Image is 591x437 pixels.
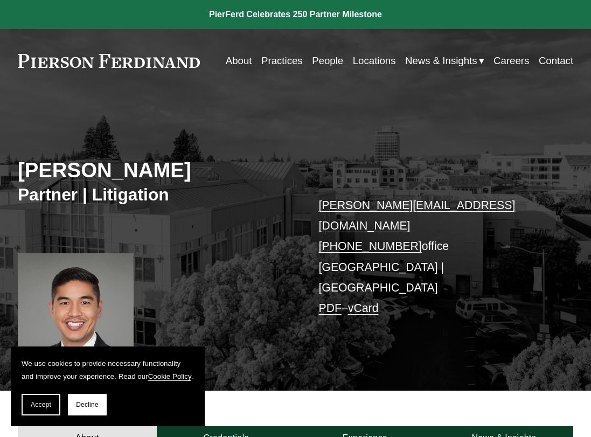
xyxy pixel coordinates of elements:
a: Practices [261,51,303,71]
a: Cookie Policy [148,372,191,380]
p: We use cookies to provide necessary functionality and improve your experience. Read our . [22,357,194,383]
a: folder dropdown [405,51,484,71]
a: [PHONE_NUMBER] [318,240,421,253]
a: About [226,51,252,71]
a: People [312,51,343,71]
a: [PERSON_NAME][EMAIL_ADDRESS][DOMAIN_NAME] [318,199,515,232]
section: Cookie banner [11,346,205,426]
h3: Partner | Litigation [18,184,296,205]
h2: [PERSON_NAME] [18,158,296,183]
a: Careers [493,51,529,71]
span: Decline [76,401,99,408]
a: Locations [353,51,396,71]
span: Accept [31,401,51,408]
span: News & Insights [405,52,477,70]
button: Accept [22,394,60,415]
a: vCard [348,302,379,315]
a: Contact [539,51,573,71]
button: Decline [68,394,107,415]
a: PDF [318,302,342,315]
p: office [GEOGRAPHIC_DATA] | [GEOGRAPHIC_DATA] – [318,195,550,319]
